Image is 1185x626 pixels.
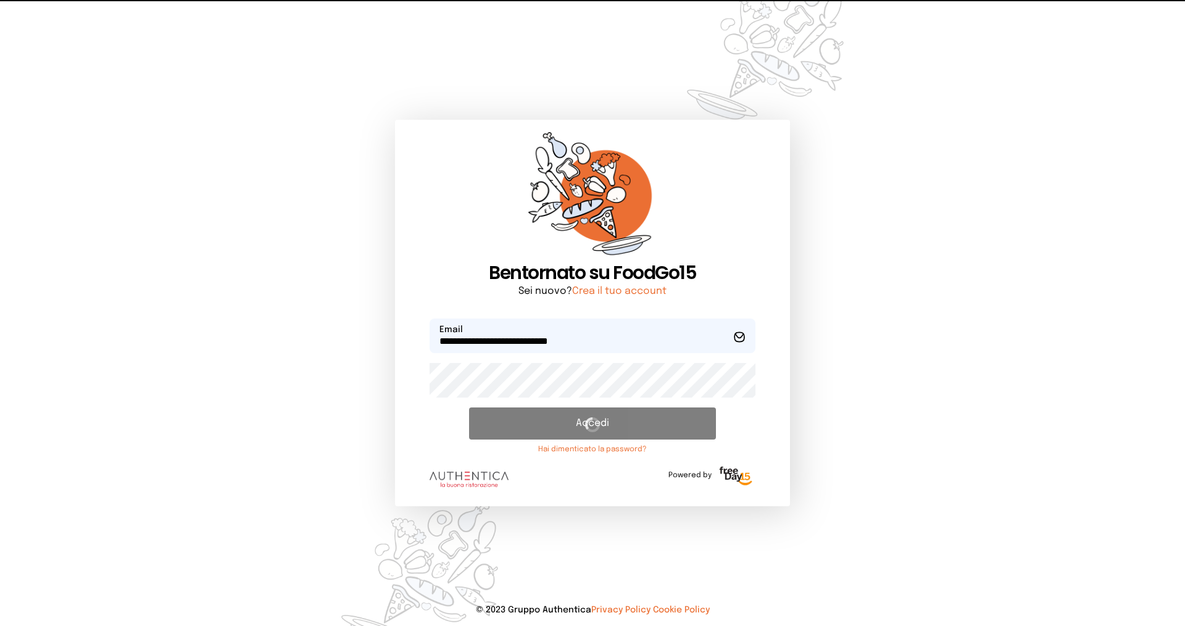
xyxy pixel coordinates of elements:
[430,284,755,299] p: Sei nuovo?
[591,606,651,614] a: Privacy Policy
[20,604,1165,616] p: © 2023 Gruppo Authentica
[430,472,509,488] img: logo.8f33a47.png
[572,286,667,296] a: Crea il tuo account
[469,444,716,454] a: Hai dimenticato la password?
[668,470,712,480] span: Powered by
[653,606,710,614] a: Cookie Policy
[528,132,657,262] img: sticker-orange.65babaf.png
[717,464,755,489] img: logo-freeday.3e08031.png
[430,262,755,284] h1: Bentornato su FoodGo15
